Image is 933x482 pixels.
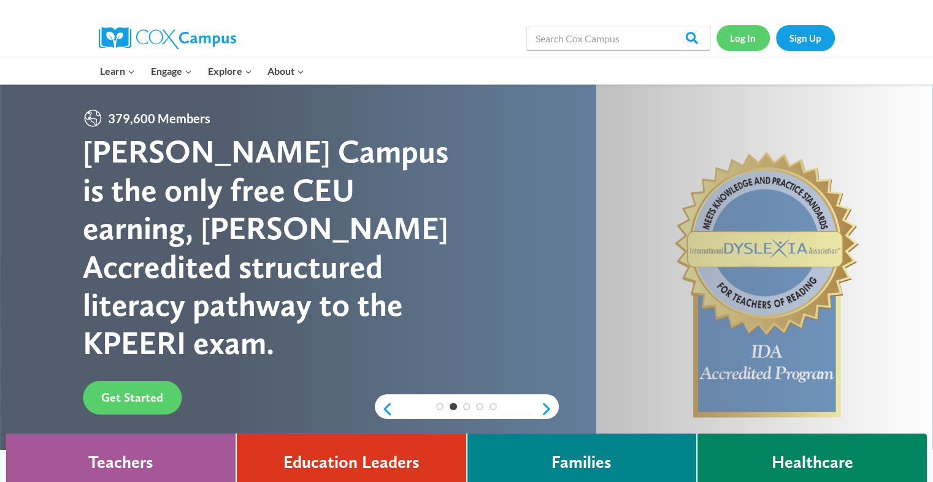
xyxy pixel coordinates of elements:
[200,58,260,84] button: Child menu of Explore
[716,25,770,50] a: Log In
[540,402,559,416] a: next
[375,397,559,421] div: content slider buttons
[716,25,835,50] nav: Secondary Navigation
[551,452,612,473] h4: Families
[375,402,393,416] a: previous
[776,25,835,50] a: Sign Up
[490,403,497,410] a: 5
[83,381,182,415] a: Get Started
[436,403,443,410] a: 1
[259,58,312,84] button: Child menu of About
[93,58,312,84] nav: Primary Navigation
[450,403,457,410] a: 2
[463,403,470,410] a: 3
[526,26,710,50] input: Search Cox Campus
[283,452,420,473] h4: Education Leaders
[101,390,163,405] span: Get Started
[93,58,144,84] button: Child menu of Learn
[143,58,200,84] button: Child menu of Engage
[88,452,153,473] h4: Teachers
[103,109,215,128] span: 379,600 Members
[771,452,853,473] h4: Healthcare
[476,403,483,410] a: 4
[99,27,236,49] img: Cox Campus
[83,132,466,362] div: [PERSON_NAME] Campus is the only free CEU earning, [PERSON_NAME] Accredited structured literacy p...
